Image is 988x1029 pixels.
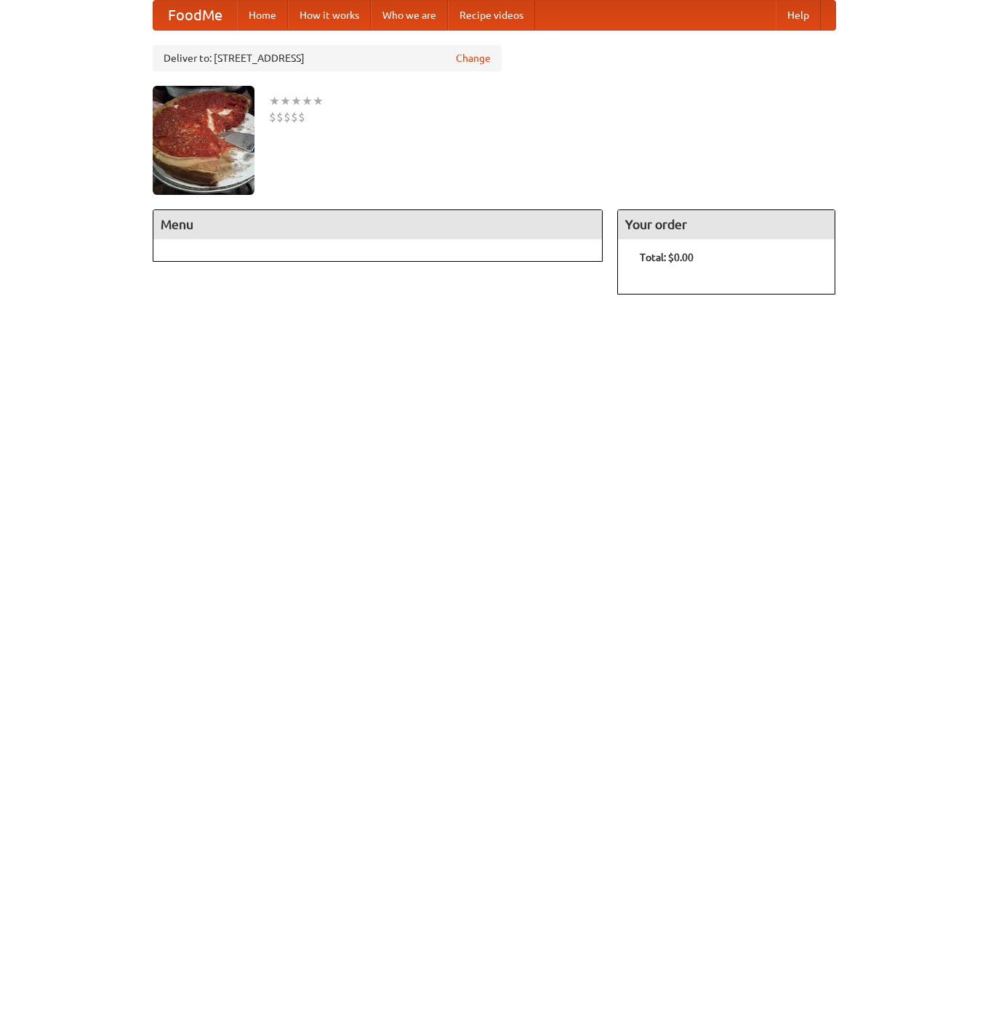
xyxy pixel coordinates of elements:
div: Deliver to: [STREET_ADDRESS] [153,45,502,71]
a: Who we are [371,1,448,30]
li: ★ [302,93,313,109]
a: Help [776,1,821,30]
a: Change [456,51,491,65]
img: angular.jpg [153,86,254,195]
li: ★ [269,93,280,109]
li: ★ [313,93,324,109]
li: $ [298,109,305,125]
li: ★ [280,93,291,109]
h4: Your order [618,210,835,239]
li: $ [291,109,298,125]
b: Total: $0.00 [640,252,694,263]
h4: Menu [153,210,603,239]
a: How it works [288,1,371,30]
a: Home [237,1,288,30]
a: FoodMe [153,1,237,30]
li: $ [284,109,291,125]
li: $ [276,109,284,125]
a: Recipe videos [448,1,535,30]
li: $ [269,109,276,125]
li: ★ [291,93,302,109]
